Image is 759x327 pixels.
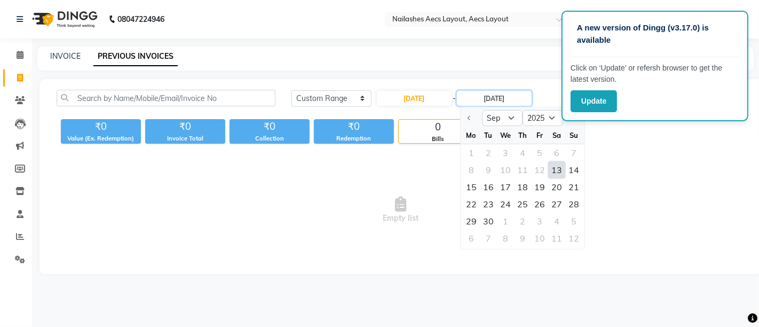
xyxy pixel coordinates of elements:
[57,157,745,263] span: Empty list
[61,119,141,134] div: ₹0
[531,213,548,230] div: 3
[457,91,532,106] input: End Date
[463,213,480,230] div: 29
[565,213,582,230] div: Sunday, October 5, 2025
[377,91,452,106] input: Start Date
[531,230,548,247] div: 10
[531,213,548,230] div: Friday, October 3, 2025
[480,196,497,213] div: Tuesday, September 23, 2025
[399,120,478,135] div: 0
[531,127,548,144] div: Fr
[548,196,565,213] div: Saturday, September 27, 2025
[463,213,480,230] div: Monday, September 29, 2025
[548,178,565,196] div: 20
[548,230,565,247] div: Saturday, October 11, 2025
[497,230,514,247] div: 8
[565,161,582,178] div: 14
[514,230,531,247] div: 9
[548,127,565,144] div: Sa
[480,213,497,230] div: 30
[565,230,582,247] div: Sunday, October 12, 2025
[480,230,497,247] div: Tuesday, October 7, 2025
[463,196,480,213] div: Monday, September 22, 2025
[93,47,178,66] a: PREVIOUS INVOICES
[314,119,394,134] div: ₹0
[531,178,548,196] div: Friday, September 19, 2025
[497,213,514,230] div: Wednesday, October 1, 2025
[463,178,480,196] div: 15
[399,135,478,144] div: Bills
[571,90,617,112] button: Update
[548,161,565,178] div: Saturday, September 13, 2025
[463,178,480,196] div: Monday, September 15, 2025
[565,161,582,178] div: Sunday, September 14, 2025
[514,213,531,230] div: 2
[514,196,531,213] div: 25
[514,213,531,230] div: Thursday, October 2, 2025
[480,230,497,247] div: 7
[577,22,733,46] p: A new version of Dingg (v3.17.0) is available
[463,127,480,144] div: Mo
[497,230,514,247] div: Wednesday, October 8, 2025
[571,63,739,85] p: Click on ‘Update’ or refersh browser to get the latest version.
[565,213,582,230] div: 5
[57,90,275,106] input: Search by Name/Mobile/Email/Invoice No
[565,127,582,144] div: Su
[230,119,310,134] div: ₹0
[145,119,225,134] div: ₹0
[571,110,580,127] button: Next month
[497,213,514,230] div: 1
[548,178,565,196] div: Saturday, September 20, 2025
[548,213,565,230] div: Saturday, October 4, 2025
[497,196,514,213] div: Wednesday, September 24, 2025
[548,213,565,230] div: 4
[531,196,548,213] div: 26
[514,127,531,144] div: Th
[145,134,225,143] div: Invoice Total
[514,178,531,196] div: Thursday, September 18, 2025
[480,178,497,196] div: 16
[565,196,582,213] div: 28
[230,134,310,143] div: Collection
[497,196,514,213] div: 24
[480,196,497,213] div: 23
[497,127,514,144] div: We
[548,161,565,178] div: 13
[565,178,582,196] div: Sunday, September 21, 2025
[480,127,497,144] div: Tu
[514,230,531,247] div: Thursday, October 9, 2025
[514,196,531,213] div: Thursday, September 25, 2025
[565,196,582,213] div: Sunday, September 28, 2025
[531,178,548,196] div: 19
[531,230,548,247] div: Friday, October 10, 2025
[482,110,523,126] select: Select month
[27,4,100,34] img: logo
[565,178,582,196] div: 21
[463,230,480,247] div: Monday, October 6, 2025
[480,213,497,230] div: Tuesday, September 30, 2025
[565,230,582,247] div: 12
[480,178,497,196] div: Tuesday, September 16, 2025
[497,178,514,196] div: 17
[514,178,531,196] div: 18
[61,134,141,143] div: Value (Ex. Redemption)
[117,4,164,34] b: 08047224946
[523,110,563,126] select: Select year
[50,51,81,61] a: INVOICE
[531,196,548,213] div: Friday, September 26, 2025
[548,230,565,247] div: 11
[463,230,480,247] div: 6
[314,134,394,143] div: Redemption
[548,196,565,213] div: 27
[497,178,514,196] div: Wednesday, September 17, 2025
[453,93,456,104] span: -
[463,196,480,213] div: 22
